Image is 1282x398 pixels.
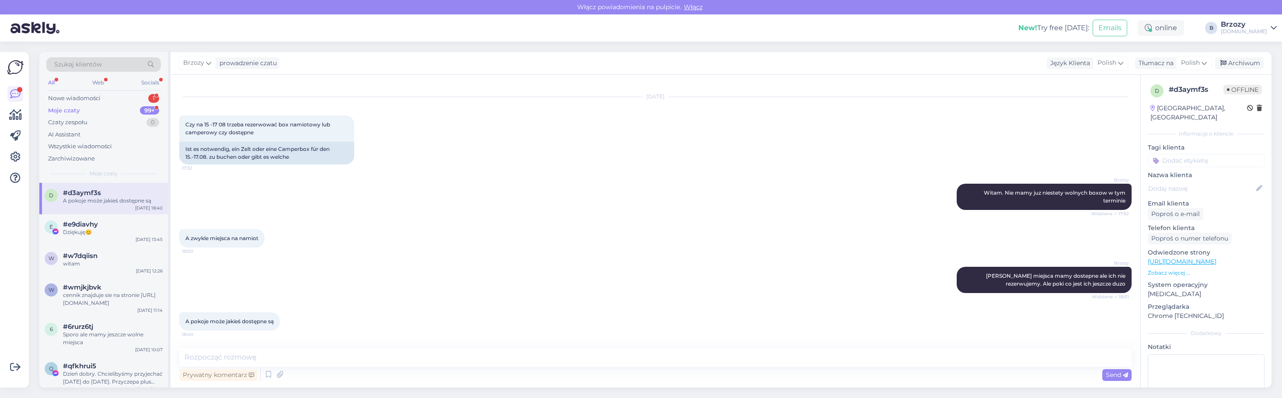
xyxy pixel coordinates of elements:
p: [MEDICAL_DATA] [1148,290,1265,299]
div: B [1205,22,1217,34]
div: All [46,77,56,88]
span: Send [1106,371,1128,379]
span: Widziane ✓ 18:01 [1092,293,1129,300]
div: Brzozy [1221,21,1267,28]
b: New! [1018,24,1037,32]
div: [DATE] 9:29 [138,386,163,392]
span: #qfkhrui5 [63,362,96,370]
div: Try free [DATE]: [1018,23,1089,33]
span: 18:40 [182,331,215,338]
p: Email klienta [1148,199,1265,208]
p: Odwiedzone strony [1148,248,1265,257]
div: prowadzenie czatu [216,59,277,68]
div: 0 [146,118,159,127]
div: Moje czaty [48,106,80,115]
span: Moje czaty [90,170,118,178]
span: [PERSON_NAME] miejsca mamy dostepne ale ich nie rezerwujemy. Ale poki co jest ich jeszcze duzo [986,272,1127,287]
div: [DOMAIN_NAME] [1221,28,1267,35]
button: Emails [1093,20,1127,36]
span: Polish [1181,58,1200,68]
div: # d3aymf3s [1169,84,1223,95]
div: Poproś o numer telefonu [1148,233,1232,244]
div: Język Klienta [1047,59,1090,68]
a: Brzozy[DOMAIN_NAME] [1221,21,1277,35]
a: [URL][DOMAIN_NAME] [1148,258,1216,265]
span: #d3aymf3s [63,189,101,197]
div: Sporo ale mamy jeszcze wolne miejsca [63,331,163,346]
span: w [49,286,54,293]
img: Askly Logo [7,59,24,76]
div: cennik znajduje sie na stronie [URL][DOMAIN_NAME] [63,291,163,307]
div: A pokoje może jakieś dostępne są [63,197,163,205]
div: Dodatkowy [1148,329,1265,337]
div: 1 [148,94,159,103]
div: [DATE] [179,93,1132,101]
span: Widziane ✓ 17:52 [1091,210,1129,217]
span: 6 [50,326,53,332]
div: Nowe wiadomości [48,94,101,103]
div: Dzień dobry. Chcielibyśmy przyjechać [DATE] do [DATE]. Przyczepa plus auto. Można jechać w [GEOGR... [63,370,163,386]
span: 18:00 [182,248,215,255]
span: e [49,223,53,230]
input: Dodać etykietę [1148,154,1265,167]
span: #wmjkjbvk [63,283,101,291]
div: Dziękuję😊 [63,228,163,236]
div: [DATE] 18:40 [135,205,163,211]
div: Prywatny komentarz [179,369,258,381]
span: A pokoje może jakieś dostępne są [185,318,274,325]
p: Przeglądarka [1148,302,1265,311]
div: [DATE] 13:45 [136,236,163,243]
span: #e9diavhy [63,220,98,228]
p: Notatki [1148,342,1265,352]
div: Tłumacz na [1135,59,1174,68]
div: [DATE] 12:26 [136,268,163,274]
div: witam [63,260,163,268]
div: [DATE] 10:07 [135,346,163,353]
div: Zarchiwizowane [48,154,95,163]
div: online [1138,20,1184,36]
div: Czaty zespołu [48,118,87,127]
span: Brzozy [183,58,204,68]
span: Brzozy [1096,260,1129,266]
span: Polish [1097,58,1116,68]
p: Zobacz więcej ... [1148,269,1265,277]
div: Informacje o kliencie [1148,130,1265,138]
input: Dodaj nazwę [1148,184,1254,193]
span: Offline [1223,85,1262,94]
p: Chrome [TECHNICAL_ID] [1148,311,1265,321]
span: Szukaj klientów [54,60,102,69]
p: System operacyjny [1148,280,1265,290]
p: Telefon klienta [1148,223,1265,233]
div: 99+ [140,106,159,115]
span: d [1155,87,1159,94]
div: Poproś o e-mail [1148,208,1203,220]
span: Czy na 15 -17 08 trzeba rezerwować box namiotowy lub camperowy czy dostępne [185,121,331,136]
div: Archiwum [1215,57,1264,69]
div: Socials [139,77,161,88]
div: [DATE] 11:14 [137,307,163,314]
div: [GEOGRAPHIC_DATA], [GEOGRAPHIC_DATA] [1150,104,1247,122]
div: Web [91,77,106,88]
span: 17:32 [182,165,215,171]
span: Brzozy [1096,177,1129,183]
span: w [49,255,54,262]
p: Tagi klienta [1148,143,1265,152]
div: AI Assistant [48,130,80,139]
span: Witam. Nie mamy juz niestety wolnych boxow w tym terminie [984,189,1127,204]
div: Wszystkie wiadomości [48,142,112,151]
span: A zwykle miejsca na namiot [185,235,258,241]
span: #w7dqiisn [63,252,98,260]
span: Włącz [681,3,705,11]
span: q [49,365,53,372]
p: Nazwa klienta [1148,171,1265,180]
div: Ist es notwendig, ein Zelt oder eine Camperbox für den 15.-17.08. zu buchen oder gibt es welche [179,142,354,164]
span: d [49,192,53,199]
span: #6rurz6tj [63,323,93,331]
